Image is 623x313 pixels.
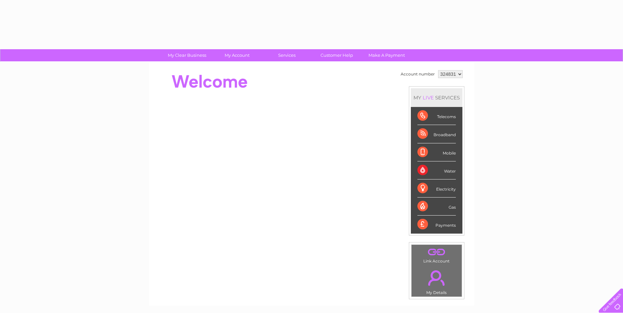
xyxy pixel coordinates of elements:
td: Link Account [411,244,462,265]
div: Mobile [417,143,456,161]
a: Make A Payment [360,49,414,61]
div: MY SERVICES [411,88,462,107]
a: . [413,266,460,289]
div: Gas [417,198,456,216]
div: Broadband [417,125,456,143]
div: LIVE [421,94,435,101]
div: Telecoms [417,107,456,125]
div: Payments [417,216,456,233]
a: My Account [210,49,264,61]
a: Customer Help [310,49,364,61]
td: My Details [411,265,462,297]
a: Services [260,49,314,61]
div: Water [417,161,456,179]
td: Account number [399,69,436,80]
a: . [413,246,460,258]
div: Electricity [417,179,456,198]
a: My Clear Business [160,49,214,61]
